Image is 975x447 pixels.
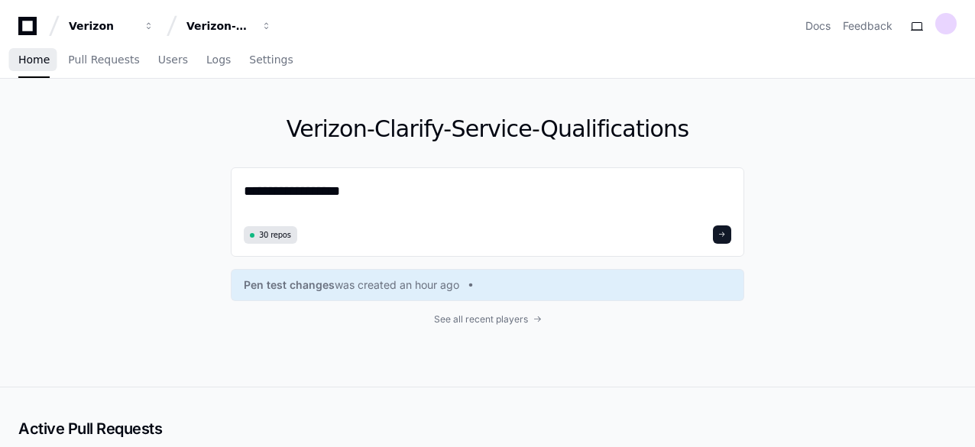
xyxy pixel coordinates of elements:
a: Users [158,43,188,78]
a: Pull Requests [68,43,139,78]
span: was created an hour ago [335,277,459,293]
a: See all recent players [231,313,744,326]
a: Home [18,43,50,78]
span: 30 repos [259,229,291,241]
span: Users [158,55,188,64]
button: Feedback [843,18,892,34]
a: Docs [805,18,831,34]
span: See all recent players [434,313,528,326]
span: Home [18,55,50,64]
a: Logs [206,43,231,78]
button: Verizon-Clarify-Service-Qualifications [180,12,278,40]
span: Pen test changes [244,277,335,293]
button: Verizon [63,12,160,40]
a: Settings [249,43,293,78]
a: Pen test changeswas created an hour ago [244,277,731,293]
span: Logs [206,55,231,64]
div: Verizon [69,18,134,34]
div: Verizon-Clarify-Service-Qualifications [186,18,252,34]
h1: Verizon-Clarify-Service-Qualifications [231,115,744,143]
span: Settings [249,55,293,64]
span: Pull Requests [68,55,139,64]
h2: Active Pull Requests [18,418,957,439]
